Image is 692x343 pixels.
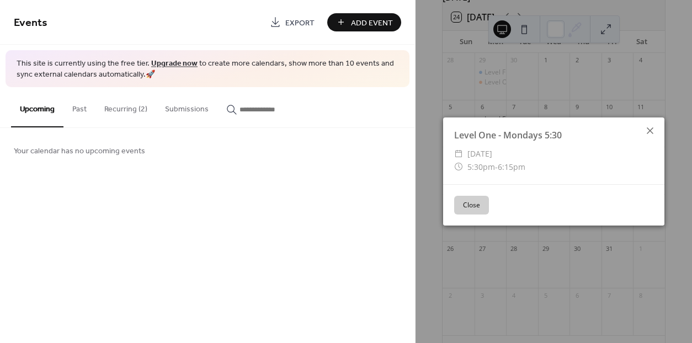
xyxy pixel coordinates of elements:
[262,13,323,31] a: Export
[454,147,463,160] div: ​
[285,17,315,29] span: Export
[351,17,393,29] span: Add Event
[467,147,492,160] span: [DATE]
[454,160,463,174] div: ​
[17,58,398,80] span: This site is currently using the free tier. to create more calendars, show more than 10 events an...
[95,87,156,126] button: Recurring (2)
[63,87,95,126] button: Past
[14,146,145,157] span: Your calendar has no upcoming events
[327,13,401,31] button: Add Event
[14,12,47,34] span: Events
[498,162,525,172] span: 6:15pm
[156,87,217,126] button: Submissions
[467,162,495,172] span: 5:30pm
[151,56,198,71] a: Upgrade now
[443,128,664,142] div: Level One - Mondays 5:30
[495,162,498,172] span: -
[454,196,489,215] button: Close
[11,87,63,127] button: Upcoming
